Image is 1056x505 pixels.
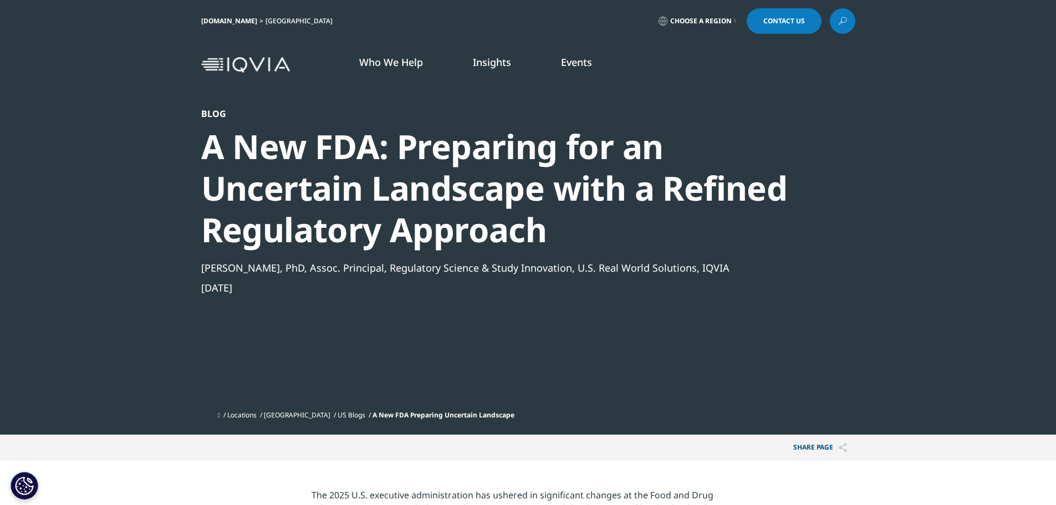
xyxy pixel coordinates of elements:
[201,126,795,251] div: A New FDA: Preparing for an Uncertain Landscape with a Refined Regulatory Approach
[561,55,592,69] a: Events
[266,17,337,25] div: [GEOGRAPHIC_DATA]
[473,55,511,69] a: Insights
[785,435,855,461] button: Share PAGEShare PAGE
[763,18,805,24] span: Contact Us
[201,261,795,274] div: [PERSON_NAME], PhD, Assoc. Principal, Regulatory Science & Study Innovation, U.S. Real World Solu...
[294,39,855,91] nav: Primary
[11,472,38,499] button: Cookies Settings
[670,17,732,25] span: Choose a Region
[227,410,257,420] a: Locations
[373,410,514,420] span: A New FDA Preparing Uncertain Landscape
[785,435,855,461] p: Share PAGE
[201,57,290,73] img: IQVIA Healthcare Information Technology and Pharma Clinical Research Company
[338,410,365,420] a: US Blogs
[747,8,822,34] a: Contact Us
[264,410,330,420] a: [GEOGRAPHIC_DATA]
[839,443,847,452] img: Share PAGE
[201,16,257,25] a: [DOMAIN_NAME]
[201,108,795,119] div: Blog
[359,55,423,69] a: Who We Help
[201,281,795,294] div: [DATE]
